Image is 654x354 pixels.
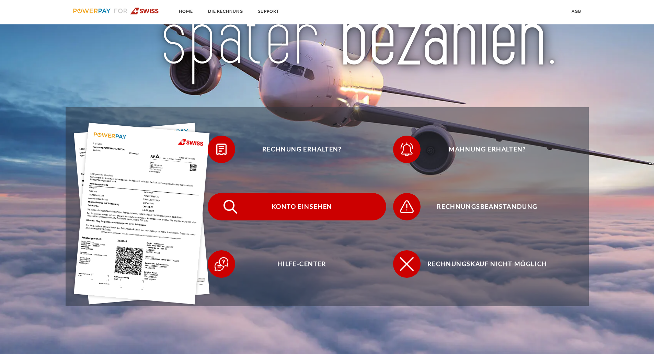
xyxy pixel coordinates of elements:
[173,5,199,18] a: Home
[218,193,386,220] span: Konto einsehen
[73,8,159,14] img: logo-swiss.svg
[403,250,571,278] span: Rechnungskauf nicht möglich
[74,123,210,305] img: single_invoice_swiss_de.jpg
[213,255,230,273] img: qb_help.svg
[393,250,572,278] button: Rechnungskauf nicht möglich
[403,136,571,163] span: Mahnung erhalten?
[403,193,571,220] span: Rechnungsbeanstandung
[566,5,587,18] a: agb
[398,198,415,215] img: qb_warning.svg
[213,141,230,158] img: qb_bill.svg
[208,250,386,278] button: Hilfe-Center
[202,5,249,18] a: DIE RECHNUNG
[393,193,572,220] button: Rechnungsbeanstandung
[208,136,386,163] button: Rechnung erhalten?
[222,198,239,215] img: qb_search.svg
[218,250,386,278] span: Hilfe-Center
[398,141,415,158] img: qb_bell.svg
[218,136,386,163] span: Rechnung erhalten?
[393,136,572,163] button: Mahnung erhalten?
[208,193,386,220] button: Konto einsehen
[398,255,415,273] img: qb_close.svg
[252,5,285,18] a: SUPPORT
